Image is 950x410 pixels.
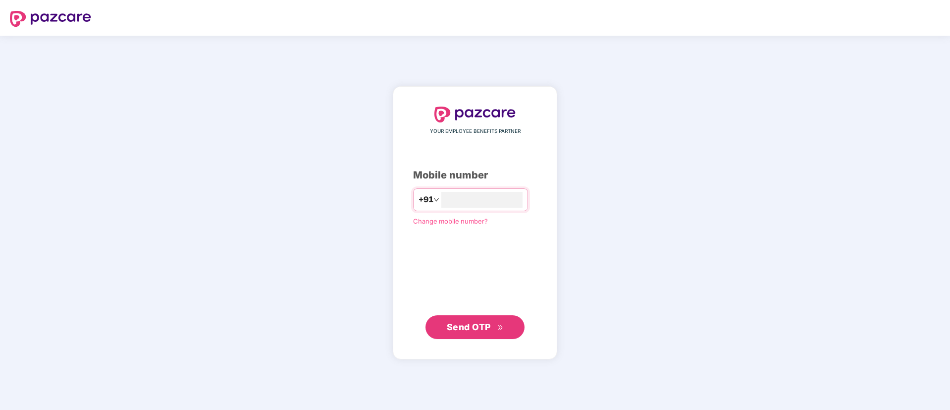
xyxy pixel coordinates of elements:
[447,322,491,332] span: Send OTP
[10,11,91,27] img: logo
[434,107,516,122] img: logo
[433,197,439,203] span: down
[413,168,537,183] div: Mobile number
[413,217,488,225] a: Change mobile number?
[497,325,504,331] span: double-right
[425,315,525,339] button: Send OTPdouble-right
[419,193,433,206] span: +91
[430,127,521,135] span: YOUR EMPLOYEE BENEFITS PARTNER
